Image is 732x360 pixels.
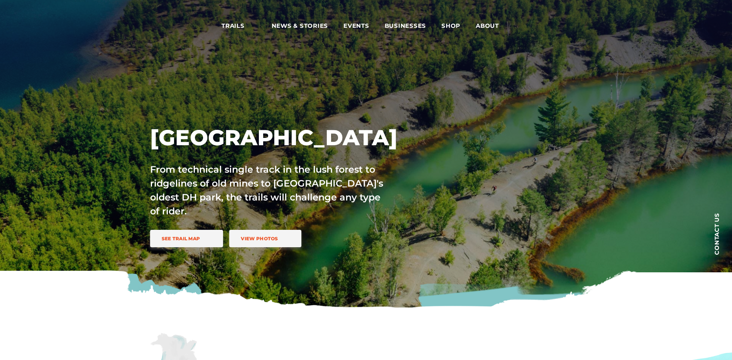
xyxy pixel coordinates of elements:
[150,230,223,247] a: See Trail Map trail icon
[385,22,426,30] span: Businesses
[714,213,720,255] span: Contact us
[150,163,385,218] p: From technical single track in the lush forest to ridgelines of old mines to [GEOGRAPHIC_DATA]'s ...
[241,236,278,241] span: View Photos
[441,22,460,30] span: Shop
[701,201,732,267] a: Contact us
[476,22,511,30] span: About
[150,124,436,151] h1: [GEOGRAPHIC_DATA]
[343,22,369,30] span: Events
[162,236,200,241] span: See Trail Map
[221,22,256,30] span: Trails
[272,22,328,30] span: News & Stories
[229,230,301,247] a: View Photos trail icon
